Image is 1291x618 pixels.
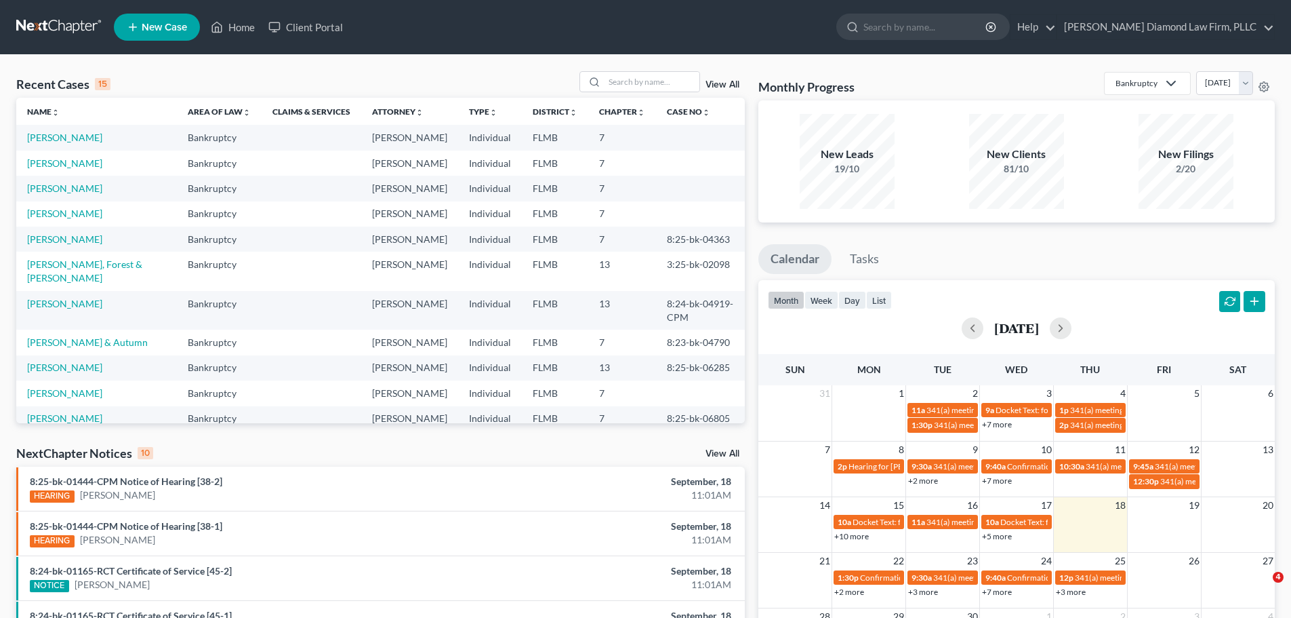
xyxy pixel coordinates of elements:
[188,107,251,117] a: Area of Lawunfold_more
[569,109,577,117] i: unfold_more
[985,517,999,527] span: 10a
[911,420,933,430] span: 1:30p
[768,291,804,309] button: month
[1155,461,1286,471] span: 341(a) meeting for [PERSON_NAME]
[588,291,656,330] td: 13
[361,330,458,355] td: [PERSON_NAME]
[656,355,745,381] td: 8:25-bk-06285
[911,461,932,471] span: 9:30a
[80,533,155,547] a: [PERSON_NAME]
[27,107,60,117] a: Nameunfold_more
[1000,517,1260,527] span: Docket Text: for [PERSON_NAME] St [PERSON_NAME] [PERSON_NAME]
[656,291,745,330] td: 8:24-bk-04919-CPM
[204,15,262,39] a: Home
[857,364,881,375] span: Mon
[588,381,656,406] td: 7
[177,176,262,201] td: Bankruptcy
[27,233,102,245] a: [PERSON_NAME]
[1059,405,1069,415] span: 1p
[506,533,731,547] div: 11:01AM
[177,252,262,290] td: Bankruptcy
[177,381,262,406] td: Bankruptcy
[1261,553,1275,569] span: 27
[458,227,522,252] td: Individual
[1229,364,1246,375] span: Sat
[177,355,262,381] td: Bankruptcy
[588,330,656,355] td: 7
[1057,15,1274,39] a: [PERSON_NAME] Diamond Law Firm, PLLC
[372,107,424,117] a: Attorneyunfold_more
[966,497,979,514] span: 16
[1113,553,1127,569] span: 25
[361,355,458,381] td: [PERSON_NAME]
[522,201,588,227] td: FLMB
[361,201,458,227] td: [PERSON_NAME]
[656,330,745,355] td: 8:23-bk-04790
[458,355,522,381] td: Individual
[996,405,1206,415] span: Docket Text: for St [PERSON_NAME] [PERSON_NAME] et al
[27,298,102,309] a: [PERSON_NAME]
[866,291,892,309] button: list
[656,227,745,252] td: 8:25-bk-04363
[933,461,1064,471] span: 341(a) meeting for [PERSON_NAME]
[702,109,710,117] i: unfold_more
[860,573,1014,583] span: Confirmation hearing for [PERSON_NAME]
[27,258,142,284] a: [PERSON_NAME], Forest & [PERSON_NAME]
[1040,442,1053,458] span: 10
[758,79,855,95] h3: Monthly Progress
[1059,420,1069,430] span: 2p
[1157,364,1171,375] span: Fri
[1261,442,1275,458] span: 13
[80,488,155,502] a: [PERSON_NAME]
[800,147,895,162] div: New Leads
[469,107,497,117] a: Typeunfold_more
[838,573,859,583] span: 1:30p
[458,291,522,330] td: Individual
[361,381,458,406] td: [PERSON_NAME]
[985,461,1006,471] span: 9:40a
[27,157,102,169] a: [PERSON_NAME]
[361,151,458,176] td: [PERSON_NAME]
[897,442,905,458] span: 8
[911,573,932,583] span: 9:30a
[533,107,577,117] a: Districtunfold_more
[863,14,987,39] input: Search by name...
[522,227,588,252] td: FLMB
[982,476,1012,486] a: +7 more
[758,244,832,274] a: Calendar
[522,381,588,406] td: FLMB
[142,22,187,33] span: New Case
[262,98,361,125] th: Claims & Services
[361,227,458,252] td: [PERSON_NAME]
[1139,162,1233,176] div: 2/20
[177,125,262,150] td: Bankruptcy
[27,336,148,348] a: [PERSON_NAME] & Autumn
[30,565,232,577] a: 8:24-bk-01165-RCT Certificate of Service [45-2]
[1086,461,1216,471] span: 341(a) meeting for [PERSON_NAME]
[177,291,262,330] td: Bankruptcy
[30,580,69,592] div: NOTICE
[853,517,1112,527] span: Docket Text: for [PERSON_NAME] St [PERSON_NAME] [PERSON_NAME]
[1187,553,1201,569] span: 26
[985,405,994,415] span: 9a
[458,252,522,290] td: Individual
[1075,573,1206,583] span: 341(a) meeting for [PERSON_NAME]
[1261,497,1275,514] span: 20
[30,490,75,503] div: HEARING
[262,15,350,39] a: Client Portal
[1133,476,1159,486] span: 12:30p
[982,531,1012,541] a: +5 more
[588,201,656,227] td: 7
[1007,573,1162,583] span: Confirmation Hearing for [PERSON_NAME]
[804,291,838,309] button: week
[1070,420,1201,430] span: 341(a) meeting for [PERSON_NAME]
[27,208,102,219] a: [PERSON_NAME]
[897,385,905,402] span: 1
[800,162,895,176] div: 19/10
[1010,15,1056,39] a: Help
[138,447,153,459] div: 10
[982,587,1012,597] a: +7 more
[1045,385,1053,402] span: 3
[994,321,1039,335] h2: [DATE]
[934,420,1065,430] span: 341(a) meeting for [PERSON_NAME]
